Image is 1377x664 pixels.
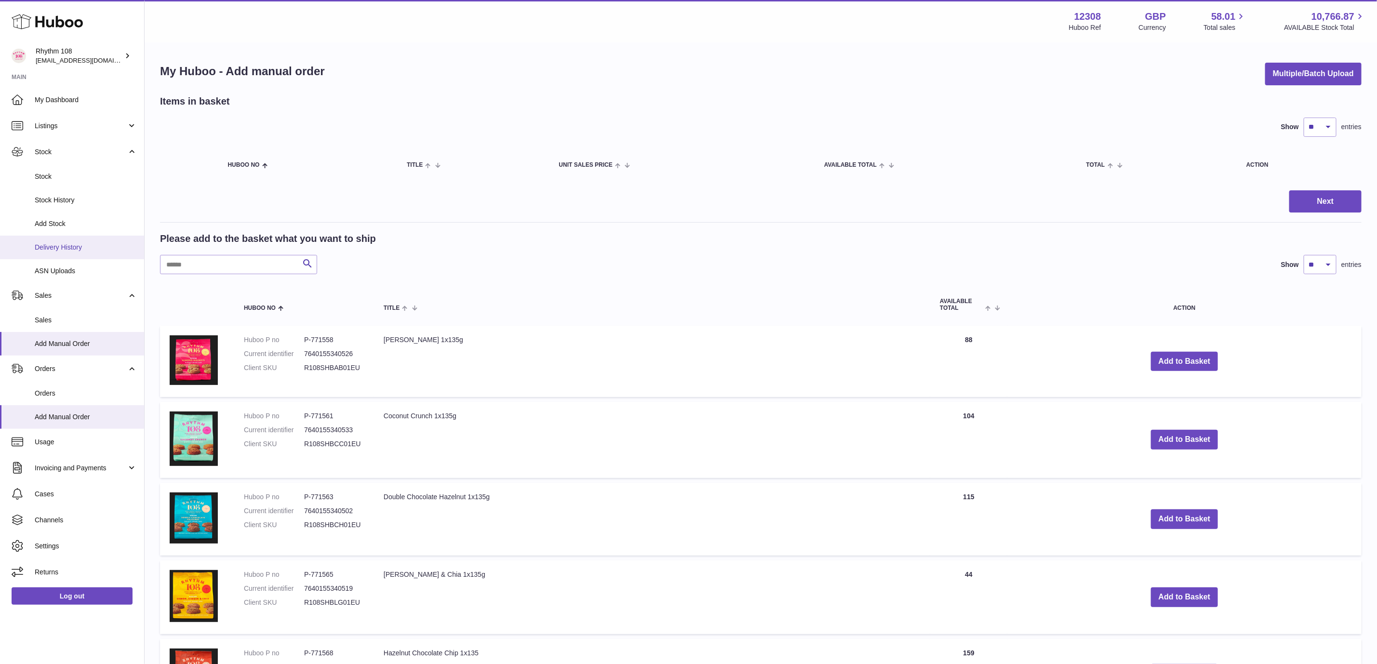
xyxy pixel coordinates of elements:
[1341,122,1362,132] span: entries
[1246,162,1352,168] div: Action
[244,439,304,449] dt: Client SKU
[244,492,304,502] dt: Huboo P no
[304,506,364,516] dd: 7640155340502
[35,464,127,473] span: Invoicing and Payments
[1007,289,1362,320] th: Action
[244,305,276,311] span: Huboo no
[12,587,133,605] a: Log out
[304,520,364,530] dd: R108SHBCH01EU
[244,363,304,372] dt: Client SKU
[1203,23,1246,32] span: Total sales
[35,196,137,205] span: Stock History
[35,121,127,131] span: Listings
[244,506,304,516] dt: Current identifier
[1074,10,1101,23] strong: 12308
[1311,10,1354,23] span: 10,766.87
[1203,10,1246,32] a: 58.01 Total sales
[170,492,218,544] img: Double Chocolate Hazelnut 1x135g
[304,492,364,502] dd: P-771563
[35,364,127,373] span: Orders
[374,483,930,556] td: Double Chocolate Hazelnut 1x135g
[304,598,364,607] dd: R108SHBLG01EU
[160,232,376,245] h2: Please add to the basket what you want to ship
[244,520,304,530] dt: Client SKU
[160,64,325,79] h1: My Huboo - Add manual order
[304,335,364,345] dd: P-771558
[374,326,930,397] td: [PERSON_NAME] 1x135g
[1265,63,1362,85] button: Multiple/Batch Upload
[35,219,137,228] span: Add Stock
[35,316,137,325] span: Sales
[35,243,137,252] span: Delivery History
[1151,587,1218,607] button: Add to Basket
[930,402,1007,478] td: 104
[35,266,137,276] span: ASN Uploads
[304,412,364,421] dd: P-771561
[36,47,122,65] div: Rhythm 108
[35,568,137,577] span: Returns
[36,56,142,64] span: [EMAIL_ADDRESS][DOMAIN_NAME]
[244,598,304,607] dt: Client SKU
[940,298,983,311] span: AVAILABLE Total
[1151,430,1218,450] button: Add to Basket
[35,147,127,157] span: Stock
[374,560,930,634] td: [PERSON_NAME] & Chia 1x135g
[1069,23,1101,32] div: Huboo Ref
[228,162,260,168] span: Huboo no
[35,516,137,525] span: Channels
[244,570,304,579] dt: Huboo P no
[35,412,137,422] span: Add Manual Order
[1211,10,1235,23] span: 58.01
[1086,162,1105,168] span: Total
[1281,122,1299,132] label: Show
[170,570,218,622] img: Lemon, Ginger & Chia 1x135g
[559,162,613,168] span: Unit Sales Price
[244,349,304,359] dt: Current identifier
[170,335,218,385] img: Almond Biscotti 1x135g
[407,162,423,168] span: Title
[304,649,364,658] dd: P-771568
[35,389,137,398] span: Orders
[244,335,304,345] dt: Huboo P no
[384,305,400,311] span: Title
[35,95,137,105] span: My Dashboard
[35,490,137,499] span: Cases
[1341,260,1362,269] span: entries
[1151,509,1218,529] button: Add to Basket
[930,483,1007,556] td: 115
[1151,352,1218,372] button: Add to Basket
[12,49,26,63] img: orders@rhythm108.com
[1289,190,1362,213] button: Next
[304,584,364,593] dd: 7640155340519
[35,172,137,181] span: Stock
[244,425,304,435] dt: Current identifier
[1145,10,1166,23] strong: GBP
[304,349,364,359] dd: 7640155340526
[244,649,304,658] dt: Huboo P no
[1284,10,1365,32] a: 10,766.87 AVAILABLE Stock Total
[35,339,137,348] span: Add Manual Order
[1281,260,1299,269] label: Show
[244,584,304,593] dt: Current identifier
[35,291,127,300] span: Sales
[35,542,137,551] span: Settings
[374,402,930,478] td: Coconut Crunch 1x135g
[930,326,1007,397] td: 88
[244,412,304,421] dt: Huboo P no
[35,438,137,447] span: Usage
[1139,23,1166,32] div: Currency
[160,95,230,108] h2: Items in basket
[1284,23,1365,32] span: AVAILABLE Stock Total
[930,560,1007,634] td: 44
[824,162,877,168] span: AVAILABLE Total
[304,439,364,449] dd: R108SHBCC01EU
[304,570,364,579] dd: P-771565
[170,412,218,466] img: Coconut Crunch 1x135g
[304,363,364,372] dd: R108SHBAB01EU
[304,425,364,435] dd: 7640155340533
